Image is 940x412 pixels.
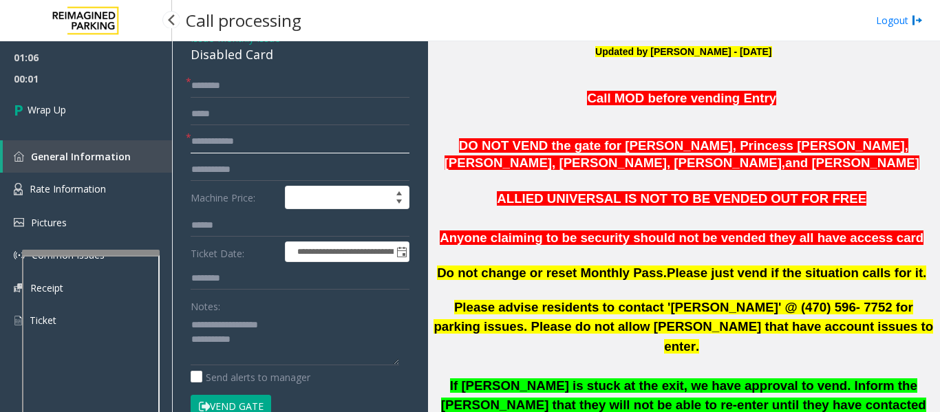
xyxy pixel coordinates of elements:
[187,241,281,262] label: Ticket Date:
[595,46,771,57] font: Updated by [PERSON_NAME] - [DATE]
[32,248,105,261] span: Common Issues
[434,300,933,354] span: Please advise residents to contact '[PERSON_NAME]' @ (470) 596- 7752 for parking issues. Please d...
[14,151,24,162] img: 'icon'
[28,102,66,117] span: Wrap Up
[445,138,908,170] span: DO NOT VEND the gate for [PERSON_NAME], Princess [PERSON_NAME], [PERSON_NAME], [PERSON_NAME], [PE...
[394,242,409,261] span: Toggle popup
[437,265,667,280] span: Do not change or reset Monthly Pass.
[3,140,172,173] a: General Information
[440,230,923,245] span: Anyone claiming to be security should not be vended they all have access card
[30,182,106,195] span: Rate Information
[785,155,919,170] span: and [PERSON_NAME]
[191,370,310,384] label: Send alerts to manager
[389,197,409,208] span: Decrease value
[14,183,23,195] img: 'icon'
[912,13,923,28] img: logout
[187,186,281,209] label: Machine Price:
[587,91,776,105] span: Call MOD before vending Entry
[497,191,866,206] span: ALLIED UNIVERSAL IS NOT TO BE VENDED OUT FOR FREE
[14,218,24,227] img: 'icon'
[14,283,23,292] img: 'icon'
[667,265,926,280] span: Please just vend if the situation calls for it.
[876,13,923,28] a: Logout
[191,294,220,314] label: Notes:
[31,150,131,163] span: General Information
[31,216,67,229] span: Pictures
[14,250,25,261] img: 'icon'
[179,3,308,37] h3: Call processing
[191,45,409,64] div: Disabled Card
[214,32,280,45] span: -
[389,186,409,197] span: Increase value
[14,314,23,327] img: 'icon'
